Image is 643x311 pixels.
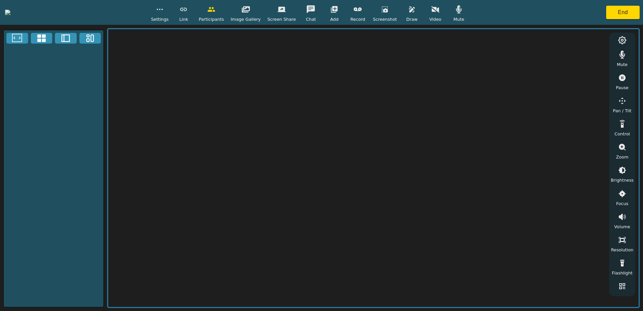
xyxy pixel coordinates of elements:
[267,16,296,22] span: Screen Share
[453,16,464,22] span: Mute
[613,108,631,114] span: Pan / Tilt
[406,16,417,22] span: Draw
[3,8,12,17] img: logoWhite.png
[615,131,630,137] span: Control
[306,16,316,22] span: Chat
[330,16,339,22] span: Add
[614,224,630,230] span: Volume
[79,33,101,44] button: Three Window Medium
[617,61,628,68] span: Mute
[616,84,629,91] span: Pause
[179,16,188,22] span: Link
[616,200,629,207] span: Focus
[611,247,633,253] span: Resolution
[606,6,640,19] button: End
[151,16,169,22] span: Settings
[55,33,77,44] button: Two Window Medium
[612,270,633,276] span: Flashlight
[373,16,397,22] span: Screenshot
[350,16,365,22] span: Record
[231,16,261,22] span: Image Gallery
[616,154,628,160] span: Zoom
[199,16,224,22] span: Participants
[429,16,441,22] span: Video
[31,33,53,44] button: 4x4
[6,33,28,44] button: Fullscreen
[611,177,634,183] span: Brightness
